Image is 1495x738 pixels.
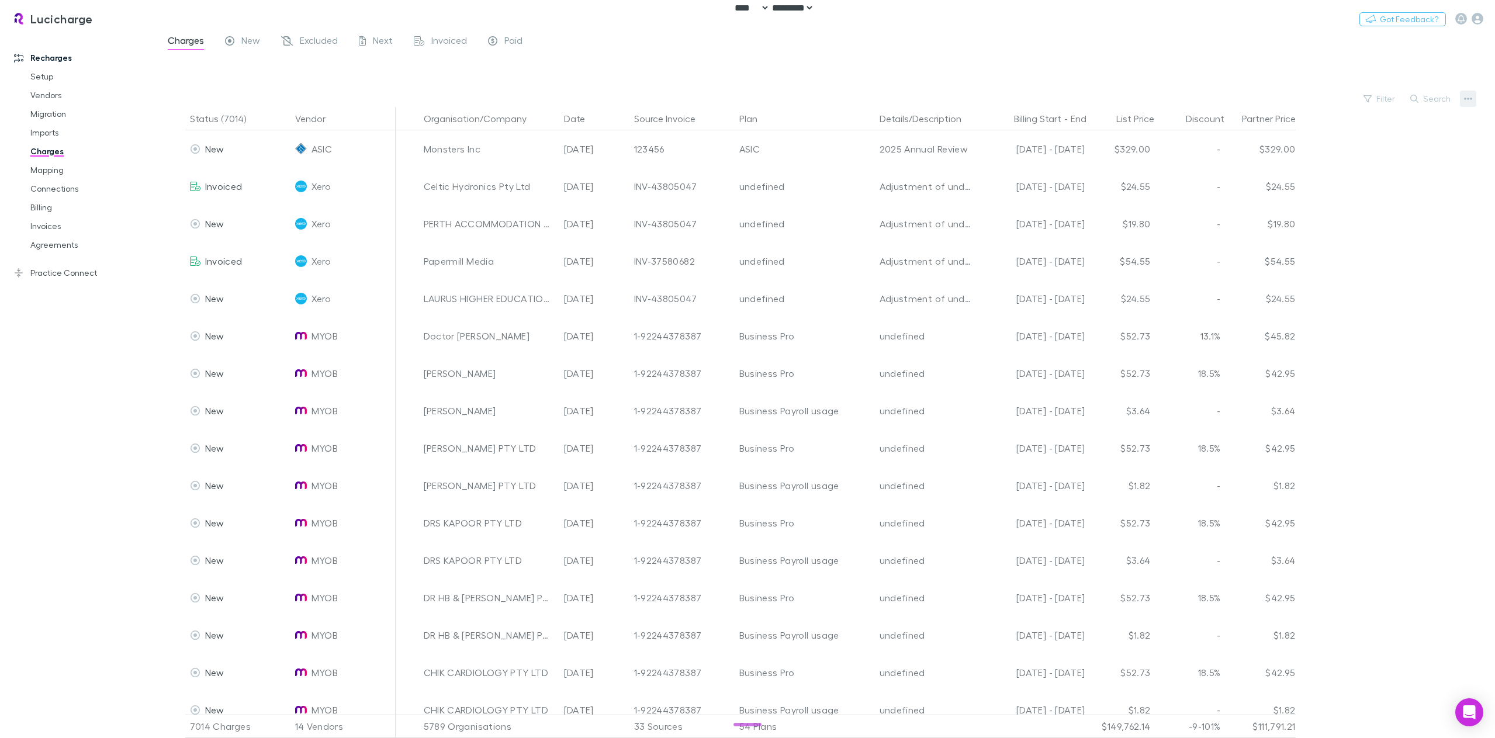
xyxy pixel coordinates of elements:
[559,168,629,205] div: [DATE]
[295,592,307,604] img: MYOB's Logo
[19,235,164,254] a: Agreements
[634,579,730,616] div: 1-92244378387
[1155,715,1226,738] div: -9-101%
[1085,542,1155,579] div: $3.64
[1155,579,1226,616] div: 18.5%
[424,579,555,616] div: DR HB & [PERSON_NAME] PTY LTD
[739,504,870,542] div: Business Pro
[1226,130,1296,168] div: $329.00
[295,293,307,304] img: Xero's Logo
[1085,280,1155,317] div: $24.55
[1155,542,1226,579] div: -
[312,317,338,355] span: MYOB
[419,715,559,738] div: 5789 Organisations
[1155,616,1226,654] div: -
[424,542,555,579] div: DRS KAPOOR PTY LTD
[1242,107,1310,130] button: Partner Price
[205,330,224,341] span: New
[985,392,1085,429] div: [DATE] - [DATE]
[1358,92,1402,106] button: Filter
[634,317,730,355] div: 1-92244378387
[1226,467,1296,504] div: $1.82
[985,355,1085,392] div: [DATE] - [DATE]
[559,205,629,242] div: [DATE]
[880,429,975,467] div: undefined
[985,579,1085,616] div: [DATE] - [DATE]
[634,616,730,654] div: 1-92244378387
[739,691,870,729] div: Business Payroll usage
[739,242,870,280] div: undefined
[19,142,164,161] a: Charges
[1085,429,1155,467] div: $52.73
[880,691,975,729] div: undefined
[1155,429,1226,467] div: 18.5%
[2,48,164,67] a: Recharges
[634,392,730,429] div: 1-92244378387
[1085,616,1155,654] div: $1.82
[205,629,224,640] span: New
[312,242,331,280] span: Xero
[880,579,975,616] div: undefined
[300,34,338,50] span: Excluded
[19,123,164,142] a: Imports
[1155,355,1226,392] div: 18.5%
[559,429,629,467] div: [DATE]
[1085,504,1155,542] div: $52.73
[19,67,164,86] a: Setup
[634,467,730,504] div: 1-92244378387
[19,179,164,198] a: Connections
[19,198,164,217] a: Billing
[1085,168,1155,205] div: $24.55
[1155,280,1226,317] div: -
[559,280,629,317] div: [DATE]
[1455,698,1483,726] div: Open Intercom Messenger
[739,168,870,205] div: undefined
[1226,616,1296,654] div: $1.82
[1155,691,1226,729] div: -
[205,218,224,229] span: New
[312,205,331,242] span: Xero
[559,504,629,542] div: [DATE]
[1226,280,1296,317] div: $24.55
[739,392,870,429] div: Business Payroll usage
[1359,12,1446,26] button: Got Feedback?
[559,654,629,691] div: [DATE]
[424,205,555,242] div: PERTH ACCOMMODATION PTY LTD
[1226,579,1296,616] div: $42.95
[1155,317,1226,355] div: 13.1%
[1014,107,1061,130] button: Billing Start
[1404,92,1458,106] button: Search
[424,168,555,205] div: Celtic Hydronics Pty Ltd
[205,480,224,491] span: New
[312,616,338,654] span: MYOB
[880,280,975,317] div: Adjustment of under-debited amount on 1F1B2DE9-0006
[880,504,975,542] div: undefined
[985,691,1085,729] div: [DATE] - [DATE]
[205,442,224,453] span: New
[634,654,730,691] div: 1-92244378387
[424,107,541,130] button: Organisation/Company
[1085,317,1155,355] div: $52.73
[1226,317,1296,355] div: $45.82
[424,654,555,691] div: CHIK CARDIOLOGY PTY LTD
[424,392,555,429] div: [PERSON_NAME]
[1155,242,1226,280] div: -
[1226,168,1296,205] div: $24.55
[739,205,870,242] div: undefined
[634,205,730,242] div: INV-43805047
[1085,130,1155,168] div: $329.00
[880,392,975,429] div: undefined
[739,579,870,616] div: Business Pro
[1085,579,1155,616] div: $52.73
[880,107,975,130] button: Details/Description
[985,107,1098,130] div: -
[295,555,307,566] img: MYOB's Logo
[739,107,771,130] button: Plan
[880,467,975,504] div: undefined
[1155,392,1226,429] div: -
[295,667,307,678] img: MYOB's Logo
[634,429,730,467] div: 1-92244378387
[295,405,307,417] img: MYOB's Logo
[739,280,870,317] div: undefined
[1155,467,1226,504] div: -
